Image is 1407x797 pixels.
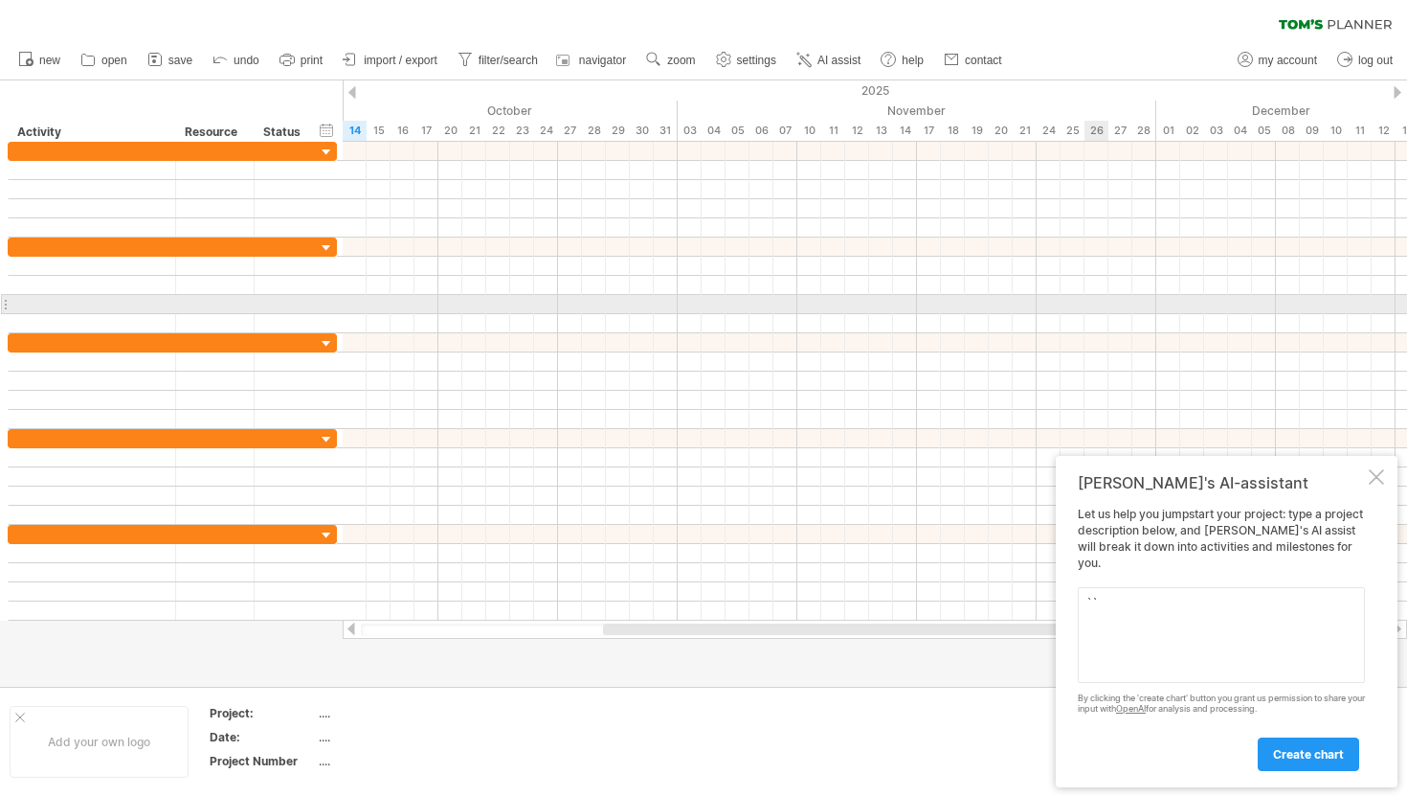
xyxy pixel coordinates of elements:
div: Wednesday, 29 October 2025 [606,121,630,141]
a: log out [1332,48,1398,73]
div: Friday, 7 November 2025 [773,121,797,141]
a: my account [1233,48,1323,73]
div: Thursday, 13 November 2025 [869,121,893,141]
a: zoom [641,48,701,73]
div: Project Number [210,753,315,769]
div: Friday, 21 November 2025 [1013,121,1037,141]
div: Monday, 10 November 2025 [797,121,821,141]
a: filter/search [453,48,544,73]
div: Monday, 8 December 2025 [1276,121,1300,141]
div: Monday, 3 November 2025 [678,121,702,141]
div: Thursday, 20 November 2025 [989,121,1013,141]
span: open [101,54,127,67]
div: Wednesday, 12 November 2025 [845,121,869,141]
div: Thursday, 4 December 2025 [1228,121,1252,141]
div: Tuesday, 14 October 2025 [343,121,367,141]
span: new [39,54,60,67]
div: Friday, 31 October 2025 [654,121,678,141]
span: navigator [579,54,626,67]
div: Resource [185,123,243,142]
a: undo [208,48,265,73]
div: Friday, 17 October 2025 [414,121,438,141]
div: Thursday, 30 October 2025 [630,121,654,141]
span: log out [1358,54,1393,67]
div: Status [263,123,305,142]
div: Wednesday, 15 October 2025 [367,121,391,141]
div: Thursday, 6 November 2025 [749,121,773,141]
a: OpenAI [1116,703,1146,714]
div: October 2025 [127,101,678,121]
div: Project: [210,705,315,721]
a: settings [711,48,782,73]
span: create chart [1273,747,1344,762]
span: contact [965,54,1002,67]
span: filter/search [479,54,538,67]
a: navigator [553,48,632,73]
span: import / export [364,54,437,67]
div: Friday, 24 October 2025 [534,121,558,141]
div: Tuesday, 2 December 2025 [1180,121,1204,141]
div: Monday, 20 October 2025 [438,121,462,141]
div: Thursday, 11 December 2025 [1348,121,1372,141]
a: save [143,48,198,73]
div: Wednesday, 19 November 2025 [965,121,989,141]
div: Tuesday, 28 October 2025 [582,121,606,141]
div: Wednesday, 22 October 2025 [486,121,510,141]
a: contact [939,48,1008,73]
span: undo [234,54,259,67]
div: Wednesday, 26 November 2025 [1084,121,1108,141]
div: Thursday, 16 October 2025 [391,121,414,141]
span: help [902,54,924,67]
a: print [275,48,328,73]
span: print [301,54,323,67]
div: Monday, 17 November 2025 [917,121,941,141]
a: AI assist [792,48,866,73]
div: Activity [17,123,165,142]
a: create chart [1258,738,1359,771]
div: Date: [210,729,315,745]
span: my account [1259,54,1317,67]
a: open [76,48,133,73]
span: AI assist [817,54,860,67]
div: Thursday, 27 November 2025 [1108,121,1132,141]
div: Let us help you jumpstart your project: type a project description below, and [PERSON_NAME]'s AI ... [1078,507,1365,770]
span: save [168,54,192,67]
div: .... [319,705,480,721]
div: Wednesday, 5 November 2025 [726,121,749,141]
div: By clicking the 'create chart' button you grant us permission to share your input with for analys... [1078,694,1365,715]
div: Monday, 1 December 2025 [1156,121,1180,141]
span: zoom [667,54,695,67]
div: Tuesday, 4 November 2025 [702,121,726,141]
div: November 2025 [678,101,1156,121]
div: Wednesday, 10 December 2025 [1324,121,1348,141]
div: Tuesday, 25 November 2025 [1061,121,1084,141]
div: Tuesday, 21 October 2025 [462,121,486,141]
a: help [876,48,929,73]
div: [PERSON_NAME]'s AI-assistant [1078,473,1365,492]
div: Monday, 24 November 2025 [1037,121,1061,141]
span: settings [737,54,776,67]
div: Tuesday, 11 November 2025 [821,121,845,141]
div: Thursday, 23 October 2025 [510,121,534,141]
div: Monday, 27 October 2025 [558,121,582,141]
div: Friday, 5 December 2025 [1252,121,1276,141]
div: Add your own logo [10,706,189,778]
div: .... [319,729,480,745]
div: Friday, 14 November 2025 [893,121,917,141]
a: import / export [338,48,443,73]
div: Friday, 12 December 2025 [1372,121,1396,141]
a: new [13,48,66,73]
div: .... [319,753,480,769]
div: Friday, 28 November 2025 [1132,121,1156,141]
div: Wednesday, 3 December 2025 [1204,121,1228,141]
div: Tuesday, 18 November 2025 [941,121,965,141]
div: Tuesday, 9 December 2025 [1300,121,1324,141]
